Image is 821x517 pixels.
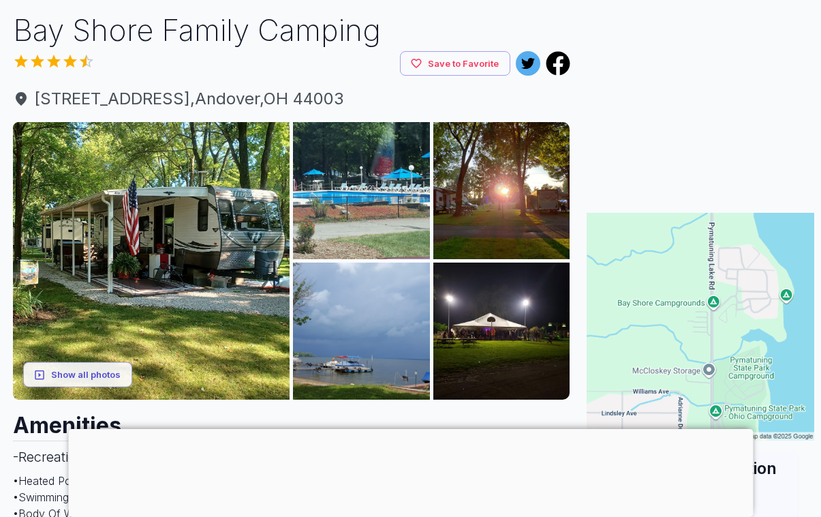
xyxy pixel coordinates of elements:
[13,122,290,400] img: AAcXr8pMUCumhLO-PU11XuXWD_kj_DBAVb0zvxE1Y0HNtA1YshjF8b5p8qHBsXLV8s7_aGdP8TMDt9SeVIZ0UGyWNY9recVeI...
[13,87,570,111] span: [STREET_ADDRESS] , Andover , OH 44003
[13,400,570,441] h2: Amenities
[293,122,430,259] img: AAcXr8rZi06d3Eo_AHkvlqzEzWh94f2yWF22YtY01f8qgfGHrcKlZL9YkX_rgv8fvDyTOx2bNTw_2E35ARc_boLoaACo40IcR...
[13,10,570,51] h1: Bay Shore Family Camping
[587,10,810,180] iframe: Advertisement
[433,263,570,400] img: AAcXr8q-fW92cezcF-RgMdggvbq79jk2QUOMTLXijkEY-X9hhSNPXOH8wkcBeryCd25_wEz_oPlBY0q5_DrFG7ApV5hlI10ud...
[13,87,570,111] a: [STREET_ADDRESS],Andover,OH 44003
[433,122,570,259] img: AAcXr8p12eeJnMQeuYi9FukaqiPBZgYCxQAuWv9I2GAf_2YtOjcMk10SIsTc9yEjIX3Ywb5qPMR-55IRCeNSjIy1enGz6719m...
[13,441,570,473] h3: - Recreational Facilities
[293,263,430,400] img: AAcXr8qFemU1UgN1A0qrT6ItbKEz_jE2Po1yJmpxstl7cT7DWarUfzFUoQYFnscy7GxagxJ4KQPobqZjusILVXRLgduWSbY00...
[23,362,132,387] button: Show all photos
[400,51,510,76] button: Save to Favorite
[587,213,814,441] img: Map for Bay Shore Family Camping
[13,490,69,504] span: • Swimming
[68,429,753,514] iframe: Advertisement
[13,474,80,488] span: • Heated Pool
